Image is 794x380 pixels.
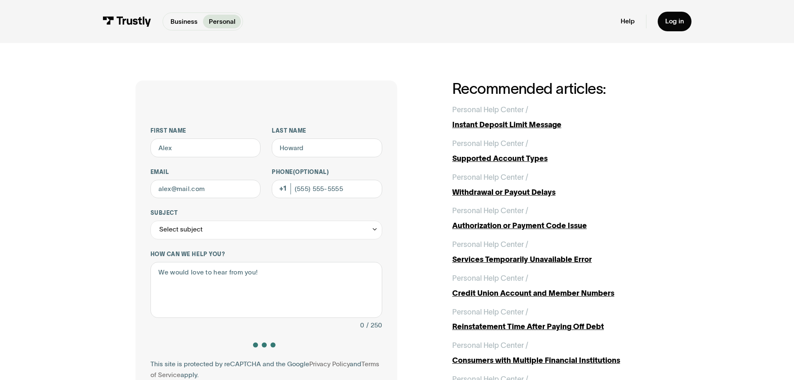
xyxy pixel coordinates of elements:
div: Log in [665,17,684,25]
a: Personal Help Center /Consumers with Multiple Financial Institutions [452,340,659,366]
a: Personal Help Center /Instant Deposit Limit Message [452,104,659,131]
label: Subject [150,209,382,217]
div: Consumers with Multiple Financial Institutions [452,355,659,366]
input: alex@mail.com [150,180,261,199]
div: Personal Help Center / [452,172,528,183]
a: Personal Help Center /Supported Account Types [452,138,659,164]
a: Personal [203,15,241,28]
div: 0 [360,320,364,331]
div: / 250 [366,320,382,331]
h2: Recommended articles: [452,81,659,97]
div: Personal Help Center / [452,307,528,318]
label: Email [150,169,261,176]
div: Authorization or Payment Code Issue [452,220,659,232]
div: Personal Help Center / [452,273,528,284]
input: Alex [150,138,261,157]
div: Personal Help Center / [452,205,528,216]
div: Personal Help Center / [452,340,528,351]
div: Withdrawal or Payout Delays [452,187,659,198]
input: Howard [272,138,382,157]
div: Personal Help Center / [452,239,528,250]
div: Services Temporarily Unavailable Error [452,254,659,265]
div: Instant Deposit Limit Message [452,119,659,131]
div: Supported Account Types [452,153,659,164]
img: Trustly Logo [103,16,151,27]
a: Personal Help Center /Authorization or Payment Code Issue [452,205,659,232]
label: Phone [272,169,382,176]
label: How can we help you? [150,251,382,258]
span: (Optional) [293,169,329,175]
a: Help [621,17,635,25]
a: Personal Help Center /Services Temporarily Unavailable Error [452,239,659,265]
a: Business [165,15,203,28]
div: Reinstatement Time After Paying Off Debt [452,321,659,332]
label: Last name [272,127,382,135]
a: Personal Help Center /Withdrawal or Payout Delays [452,172,659,198]
p: Personal [209,17,235,27]
a: Privacy Policy [309,360,350,367]
label: First name [150,127,261,135]
div: Select subject [159,224,203,235]
div: Personal Help Center / [452,138,528,149]
a: Log in [658,12,691,31]
div: Personal Help Center / [452,104,528,116]
p: Business [170,17,198,27]
div: Credit Union Account and Member Numbers [452,288,659,299]
a: Personal Help Center /Reinstatement Time After Paying Off Debt [452,307,659,333]
a: Personal Help Center /Credit Union Account and Member Numbers [452,273,659,299]
input: (555) 555-5555 [272,180,382,199]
